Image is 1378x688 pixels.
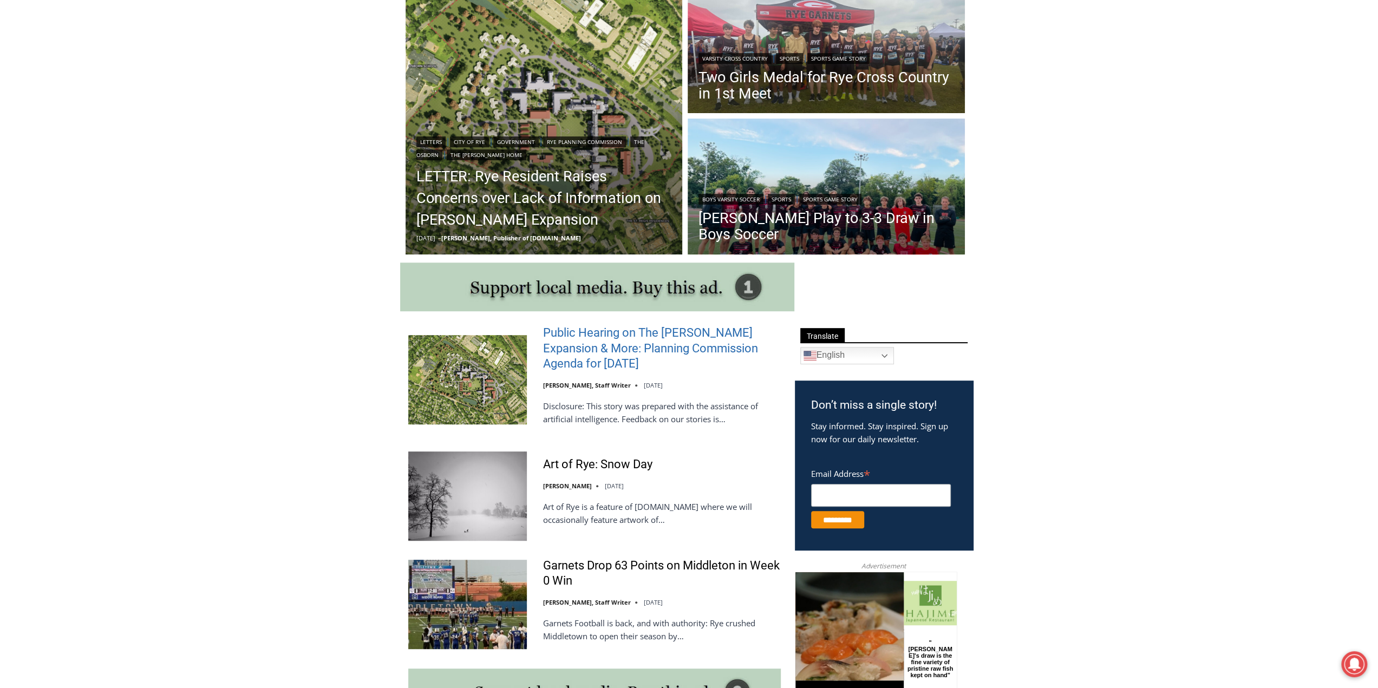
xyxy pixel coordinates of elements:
time: [DATE] [605,482,624,490]
div: "We would have speakers with experience in local journalism speak to us about their experiences a... [273,1,512,105]
p: Stay informed. Stay inspired. Sign up now for our daily newsletter. [811,420,957,445]
img: Public Hearing on The Osborn Expansion & More: Planning Commission Agenda for Tuesday, September ... [408,335,527,424]
a: Sports [768,194,795,205]
p: Art of Rye is a feature of [DOMAIN_NAME] where we will occasionally feature artwork of… [543,500,781,526]
a: Public Hearing on The [PERSON_NAME] Expansion & More: Planning Commission Agenda for [DATE] [543,325,781,372]
a: Government [493,136,539,147]
time: [DATE] [644,381,663,389]
a: Boys Varsity Soccer [698,194,763,205]
a: Read More Rye, Harrison Play to 3-3 Draw in Boys Soccer [688,119,965,257]
div: | | [698,51,954,64]
img: Art of Rye: Snow Day [408,451,527,540]
div: "[PERSON_NAME]'s draw is the fine variety of pristine raw fish kept on hand" [112,68,159,129]
img: (PHOTO: The 2025 Rye Boys Varsity Soccer team. Contributed.) [688,119,965,257]
a: Rye Planning Commission [543,136,626,147]
a: [PERSON_NAME], Staff Writer [543,598,631,606]
span: Translate [800,328,845,343]
a: [PERSON_NAME], Staff Writer [543,381,631,389]
span: Intern @ [DOMAIN_NAME] [283,108,502,132]
a: Sports [776,53,803,64]
a: Intern @ [DOMAIN_NAME] [260,105,525,135]
span: – [438,234,441,242]
time: [DATE] [416,234,435,242]
a: Letters [416,136,446,147]
img: Garnets Drop 63 Points on Middleton in Week 0 Win [408,560,527,648]
h3: Don’t miss a single story! [811,397,957,414]
div: | | | | | [416,134,672,160]
span: Advertisement [851,561,917,571]
img: en [804,349,817,362]
label: Email Address [811,463,951,482]
a: Sports Game Story [799,194,861,205]
img: support local media, buy this ad [400,263,794,311]
p: Disclosure: This story was prepared with the assistance of artificial intelligence. Feedback on o... [543,399,781,425]
a: [PERSON_NAME] Play to 3-3 Draw in Boys Soccer [698,210,954,243]
a: English [800,347,894,364]
div: | | [698,192,954,205]
a: Art of Rye: Snow Day [543,457,652,473]
a: Two Girls Medal for Rye Cross Country in 1st Meet [698,69,954,102]
a: Sports Game Story [807,53,870,64]
a: [PERSON_NAME] [543,482,592,490]
p: Garnets Football is back, and with authority: Rye crushed Middletown to open their season by… [543,617,781,643]
a: LETTER: Rye Resident Raises Concerns over Lack of Information on [PERSON_NAME] Expansion [416,166,672,231]
a: Garnets Drop 63 Points on Middleton in Week 0 Win [543,558,781,589]
a: City of Rye [450,136,489,147]
span: Open Tues. - Sun. [PHONE_NUMBER] [3,112,106,153]
a: Open Tues. - Sun. [PHONE_NUMBER] [1,109,109,135]
a: Varsity Cross Country [698,53,772,64]
a: [PERSON_NAME], Publisher of [DOMAIN_NAME] [441,234,581,242]
a: The [PERSON_NAME] Home [447,149,526,160]
time: [DATE] [644,598,663,606]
